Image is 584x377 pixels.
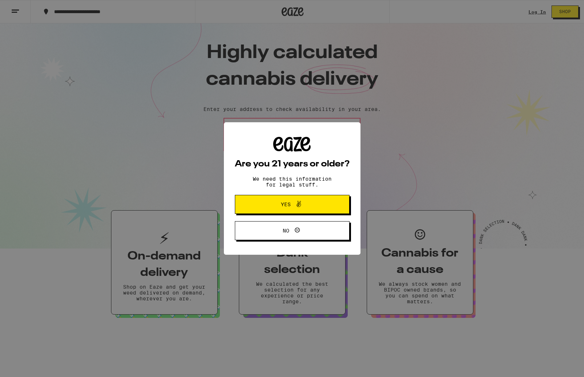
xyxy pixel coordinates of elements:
[235,160,350,169] h2: Are you 21 years or older?
[4,5,53,11] span: Hi. Need any help?
[235,221,350,240] button: No
[235,195,350,214] button: Yes
[283,228,289,233] span: No
[281,202,291,207] span: Yes
[247,176,338,188] p: We need this information for legal stuff.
